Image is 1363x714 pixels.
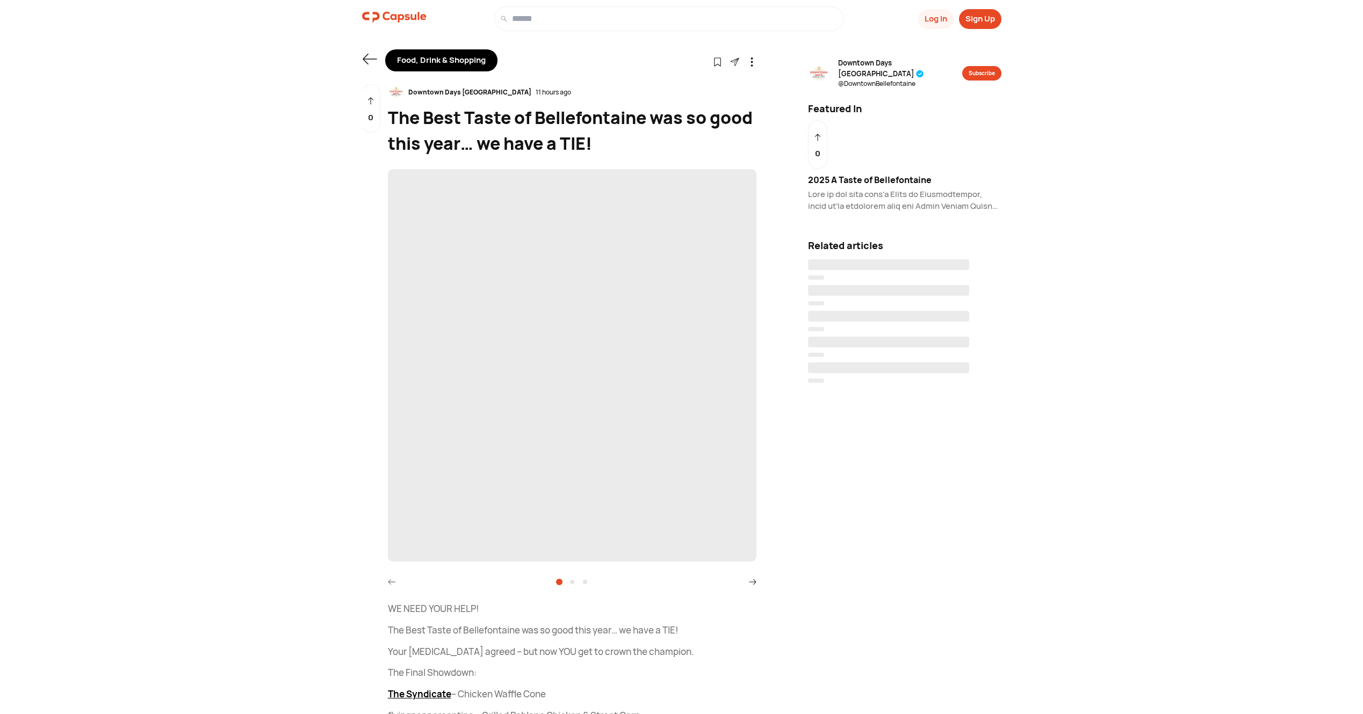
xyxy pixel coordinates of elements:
[838,79,962,89] span: @ DowntownBellefontaine
[404,88,536,97] div: Downtown Days [GEOGRAPHIC_DATA]
[808,63,830,84] img: resizeImage
[388,688,756,701] p: – Chicken Waffle Cone
[808,353,824,357] span: ‌
[388,688,451,700] a: The Syndicate
[388,84,404,100] img: resizeImage
[388,645,756,658] p: Your [MEDICAL_DATA] agreed – but now YOU get to crown the champion.
[916,70,924,78] img: tick
[385,49,497,71] div: Food, Drink & Shopping
[808,188,1001,213] div: Lore ip dol sita cons'a Elits do Eiusmodtempor, incid ut'la etdolorem aliq eni Admin Veniam Quisn...
[808,337,969,347] span: ‌
[388,602,756,615] p: WE NEED YOUR HELP!
[808,259,969,270] span: ‌
[808,362,969,373] span: ‌
[388,624,756,637] p: The Best Taste of Bellefontaine was so good this year… we have a TIE!
[838,58,962,79] span: Downtown Days [GEOGRAPHIC_DATA]
[808,311,969,322] span: ‌
[536,88,571,97] div: 11 hours ago
[808,301,824,305] span: ‌
[388,169,756,562] img: resizeImage
[962,66,1001,81] button: Subscribe
[808,327,824,331] span: ‌
[918,9,954,29] button: Log In
[815,148,820,160] p: 0
[362,6,427,28] img: logo
[362,6,427,31] a: logo
[808,275,824,280] span: ‌
[959,9,1001,29] button: Sign Up
[808,238,1001,253] div: Related articles
[388,666,756,679] p: The Final Showdown:
[808,378,824,383] span: ‌
[388,105,756,156] div: The Best Taste of Bellefontaine was so good this year… we have a TIE!
[808,173,1001,186] div: 2025 A Taste of Bellefontaine
[368,112,373,124] p: 0
[388,169,756,562] span: ‌
[808,285,969,296] span: ‌
[802,101,1008,116] div: Featured In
